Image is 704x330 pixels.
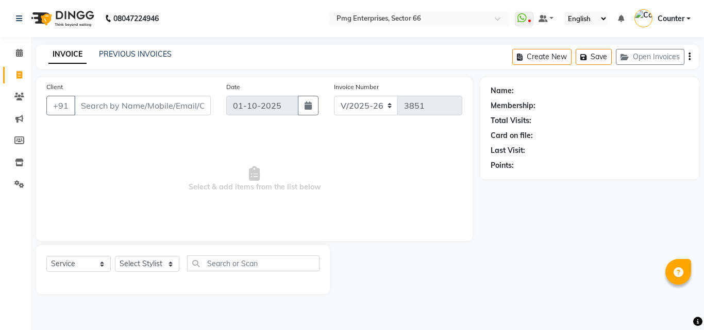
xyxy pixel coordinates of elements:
div: Name: [491,85,514,96]
button: Open Invoices [616,49,684,65]
div: Membership: [491,100,535,111]
a: INVOICE [48,45,87,64]
img: Counter [634,9,652,27]
div: Card on file: [491,130,533,141]
a: PREVIOUS INVOICES [99,49,172,59]
input: Search by Name/Mobile/Email/Code [74,96,211,115]
div: Last Visit: [491,145,525,156]
img: logo [26,4,97,33]
b: 08047224946 [113,4,159,33]
input: Search or Scan [187,255,320,271]
label: Client [46,82,63,92]
div: Points: [491,160,514,171]
span: Select & add items from the list below [46,128,462,231]
label: Date [226,82,240,92]
span: Counter [658,13,684,24]
label: Invoice Number [334,82,379,92]
button: +91 [46,96,75,115]
button: Create New [512,49,572,65]
div: Total Visits: [491,115,531,126]
iframe: chat widget [661,289,694,320]
button: Save [576,49,612,65]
